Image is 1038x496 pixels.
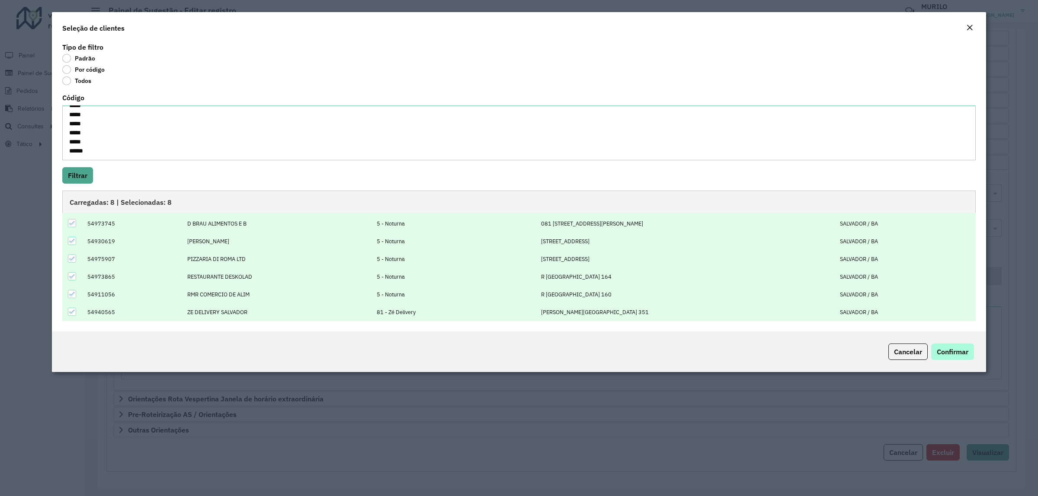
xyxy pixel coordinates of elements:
[183,268,372,286] td: RESTAURANTE DESKOLAD
[62,76,91,85] label: Todos
[372,232,537,250] td: 5 - Noturna
[372,215,537,232] td: 5 - Noturna
[537,250,836,268] td: [STREET_ADDRESS]
[183,250,372,268] td: PIZZARIA DI ROMA LTD
[62,23,125,33] h4: Seleção de clientes
[183,215,372,232] td: D BRAU ALIMENTOS E B
[372,286,537,303] td: 5 - Noturna
[836,215,976,232] td: SALVADOR / BA
[83,286,183,303] td: 54911056
[836,232,976,250] td: SALVADOR / BA
[183,286,372,303] td: RMR COMERCIO DE ALIM
[62,42,103,52] label: Tipo de filtro
[836,303,976,321] td: SALVADOR / BA
[966,24,973,31] em: Fechar
[62,167,93,184] button: Filtrar
[537,232,836,250] td: [STREET_ADDRESS]
[83,303,183,321] td: 54940565
[537,303,836,321] td: [PERSON_NAME][GEOGRAPHIC_DATA] 351
[83,250,183,268] td: 54975907
[62,191,976,213] div: Carregadas: 8 | Selecionadas: 8
[937,347,968,356] span: Confirmar
[372,250,537,268] td: 5 - Noturna
[83,232,183,250] td: 54930619
[537,215,836,232] td: 081 [STREET_ADDRESS][PERSON_NAME]
[83,268,183,286] td: 54973865
[62,92,84,103] label: Código
[372,268,537,286] td: 5 - Noturna
[931,343,974,360] button: Confirmar
[964,22,976,34] button: Close
[62,54,95,63] label: Padrão
[894,347,922,356] span: Cancelar
[537,268,836,286] td: R [GEOGRAPHIC_DATA] 164
[836,250,976,268] td: SALVADOR / BA
[62,65,105,74] label: Por código
[183,232,372,250] td: [PERSON_NAME]
[888,343,928,360] button: Cancelar
[836,286,976,303] td: SALVADOR / BA
[836,268,976,286] td: SALVADOR / BA
[83,215,183,232] td: 54973745
[372,303,537,321] td: 81 - Zé Delivery
[537,286,836,303] td: R [GEOGRAPHIC_DATA] 160
[183,303,372,321] td: ZE DELIVERY SALVADOR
